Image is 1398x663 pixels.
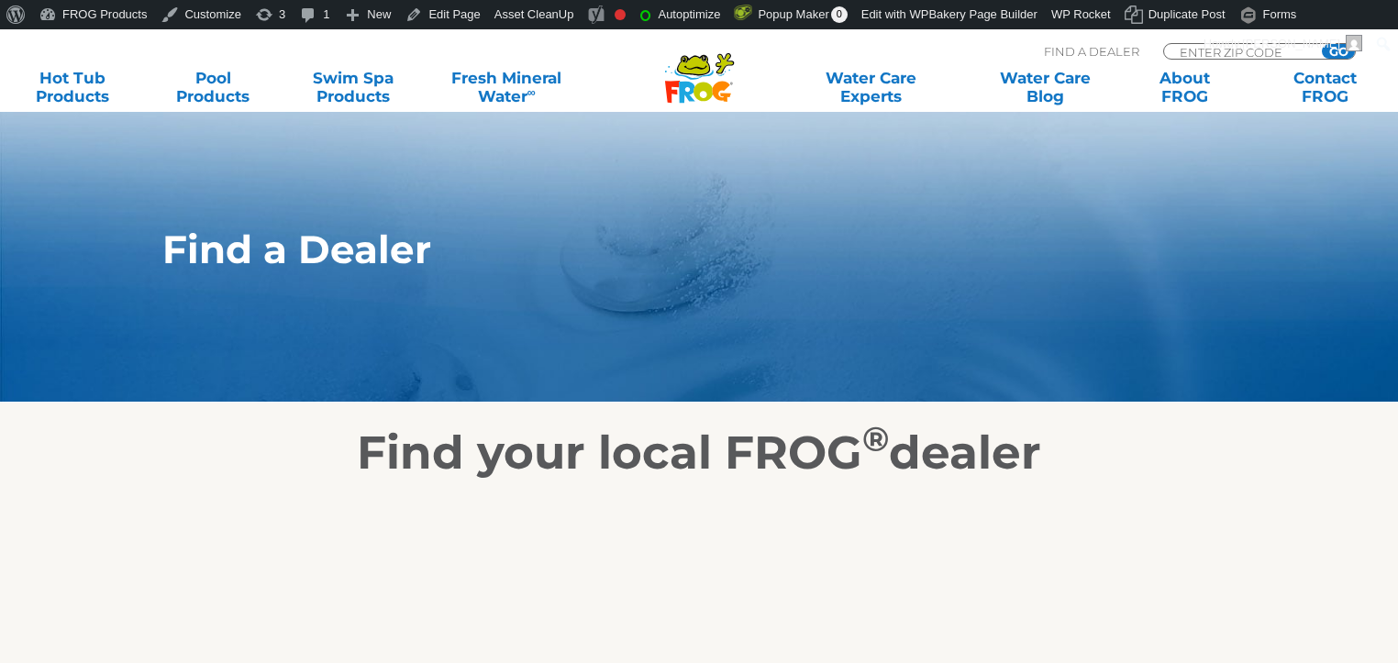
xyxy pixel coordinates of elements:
[1178,44,1302,60] input: Zip Code Form
[1242,37,1340,50] span: [PERSON_NAME]
[527,85,536,99] sup: ∞
[1270,69,1380,105] a: ContactFROG
[135,425,1263,481] h2: Find your local FROG dealer
[991,69,1100,105] a: Water CareBlog
[298,69,407,105] a: Swim SpaProducts
[862,418,889,459] sup: ®
[831,6,848,23] span: 0
[782,69,960,105] a: Water CareExperts
[1131,69,1240,105] a: AboutFROG
[159,69,268,105] a: PoolProducts
[18,69,128,105] a: Hot TubProducts
[162,227,1150,271] h1: Find a Dealer
[1197,29,1370,59] a: Howdy,
[438,69,574,105] a: Fresh MineralWater∞
[1044,43,1139,60] p: Find A Dealer
[615,9,626,20] div: Focus keyphrase not set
